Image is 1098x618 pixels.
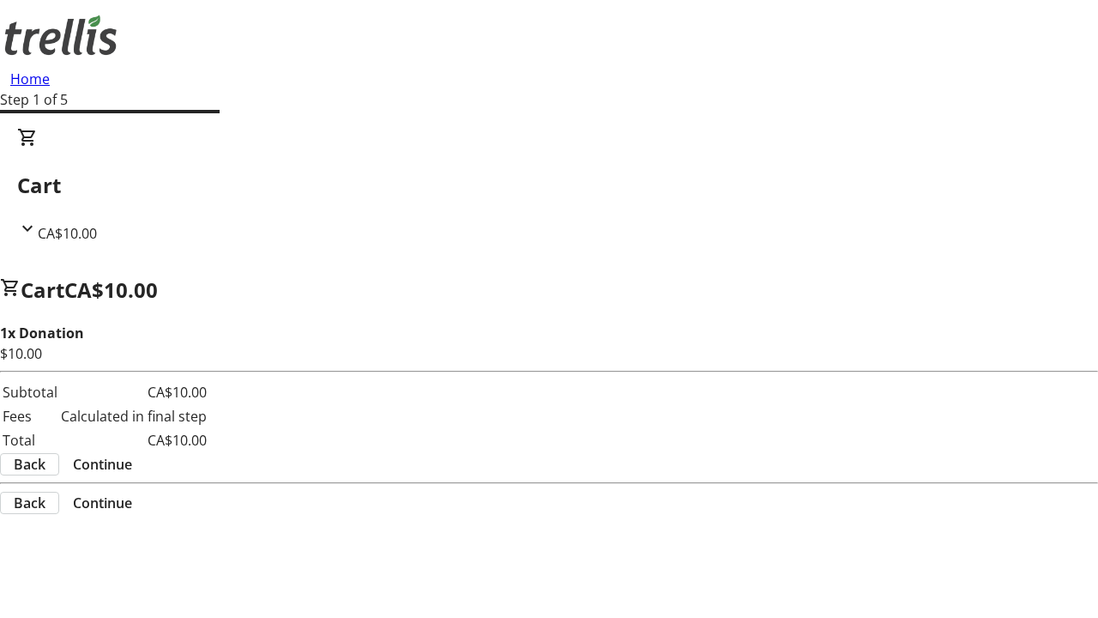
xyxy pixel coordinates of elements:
[64,276,158,304] span: CA$10.00
[38,224,97,243] span: CA$10.00
[21,276,64,304] span: Cart
[2,429,58,451] td: Total
[17,127,1081,244] div: CartCA$10.00
[60,429,208,451] td: CA$10.00
[73,454,132,475] span: Continue
[73,493,132,513] span: Continue
[2,405,58,427] td: Fees
[14,454,45,475] span: Back
[60,381,208,403] td: CA$10.00
[14,493,45,513] span: Back
[59,454,146,475] button: Continue
[60,405,208,427] td: Calculated in final step
[2,381,58,403] td: Subtotal
[59,493,146,513] button: Continue
[17,170,1081,201] h2: Cart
